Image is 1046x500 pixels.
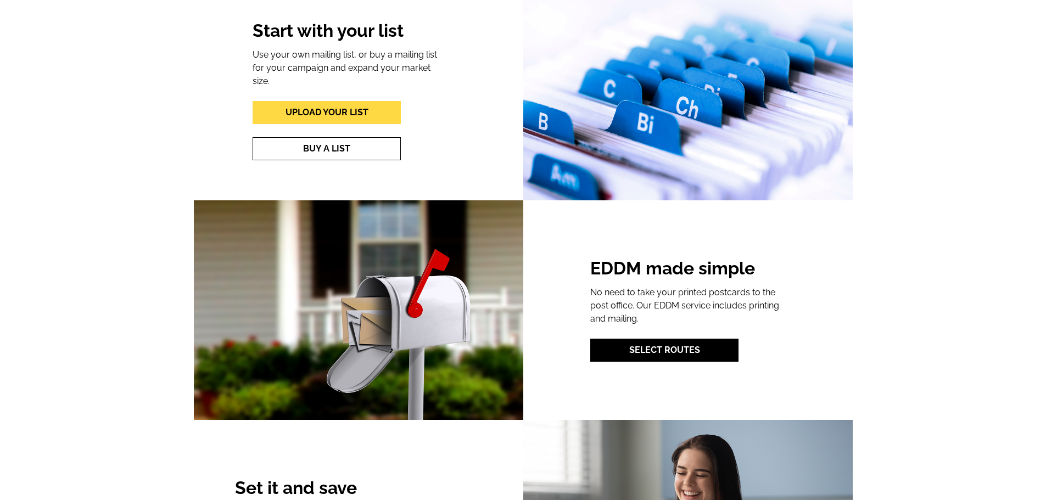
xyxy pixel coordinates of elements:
p: Use your own mailing list, or buy a mailing list for your campaign and expand your market size. [253,48,448,88]
img: Mask-Group-30.png [194,200,523,420]
h2: Start with your list [253,20,448,43]
h2: EDDM made simple [590,258,785,281]
iframe: LiveChat chat widget [826,245,1046,500]
a: Buy A List [253,137,401,160]
a: Select Routes [590,339,739,362]
p: No need to take your printed postcards to the post office. Our EDDM service includes printing and... [590,286,785,325]
a: Upload Your List [253,101,401,124]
